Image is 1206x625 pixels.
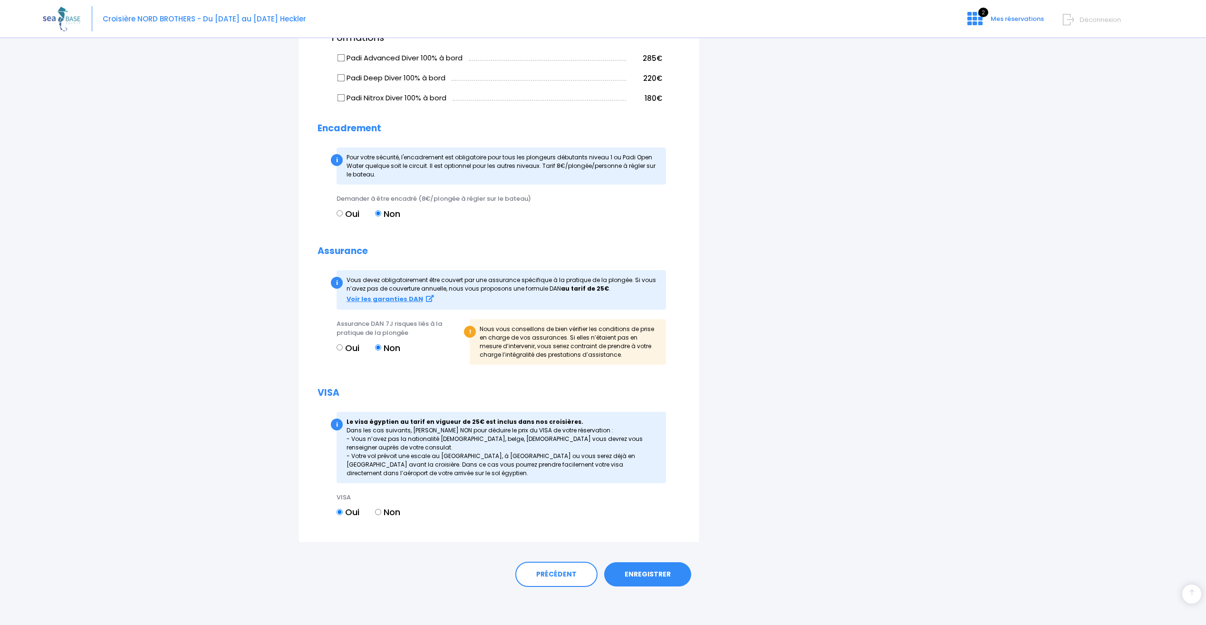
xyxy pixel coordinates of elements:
span: Déconnexion [1080,15,1121,24]
span: VISA [337,493,351,502]
div: ! [464,326,476,338]
input: Oui [337,344,343,351]
h3: Formations [318,33,680,44]
input: Padi Nitrox Diver 100% à bord [338,94,345,102]
h2: VISA [318,388,680,399]
a: 2 Mes réservations [960,18,1050,27]
div: i [331,277,343,289]
div: i [331,154,343,166]
a: ENREGISTRER [604,562,691,587]
input: Padi Deep Diver 100% à bord [338,74,345,82]
div: Nous vous conseillons de bien vérifier les conditions de prise en charge de vos assurances. Si el... [470,319,666,365]
strong: Voir les garanties DAN [347,294,423,303]
label: Non [375,207,400,220]
h2: Assurance [318,246,680,257]
label: Padi Nitrox Diver 100% à bord [338,93,446,104]
strong: Le visa égyptien au tarif en vigueur de 25€ est inclus dans nos croisières. [347,418,583,426]
input: Non [375,344,381,351]
label: Padi Deep Diver 100% à bord [338,73,445,84]
span: 285€ [643,53,662,63]
label: Oui [337,342,359,354]
div: Vous devez obligatoirement être couvert par une assurance spécifique à la pratique de la plong... [337,270,666,310]
label: Oui [337,207,359,220]
span: Pour votre sécurité, l'encadrement est obligatoire pour tous les plongeurs débutants niveau 1 ou ... [347,153,656,178]
span: Demander à être encadré (8€/plongée à régler sur le bateau) [337,194,531,203]
label: Non [375,506,400,518]
input: Non [375,210,381,216]
div: i [331,419,343,430]
span: Mes réservations [991,14,1044,23]
label: Oui [337,506,359,518]
input: Non [375,509,381,515]
label: Non [375,342,400,354]
input: Padi Advanced Diver 100% à bord [338,54,345,62]
a: PRÉCÉDENT [515,562,598,587]
span: 220€ [643,73,662,83]
a: Voir les garanties DAN [347,295,434,303]
h2: Encadrement [318,123,680,134]
span: Croisière NORD BROTHERS - Du [DATE] au [DATE] Heckler [103,14,306,24]
strong: au tarif de 25€ [561,284,609,293]
span: 2 [978,8,988,17]
div: Dans les cas suivants, [PERSON_NAME] NON pour déduire le prix du VISA de votre réservation : - Vo... [337,412,666,483]
input: Oui [337,509,343,515]
span: Assurance DAN 7J risques liés à la pratique de la plongée [337,319,442,338]
input: Oui [337,210,343,216]
label: Padi Advanced Diver 100% à bord [338,53,463,64]
span: 180€ [645,93,662,103]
